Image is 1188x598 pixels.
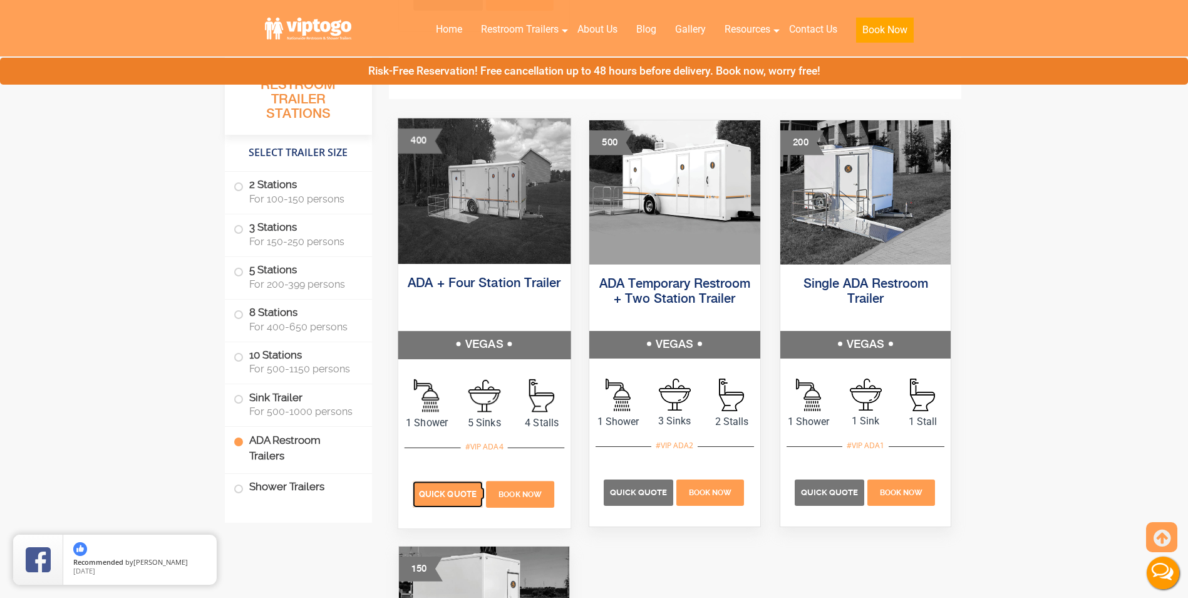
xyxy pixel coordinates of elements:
span: For 400-650 persons [249,321,357,333]
h5: VEGAS [398,331,570,359]
img: an icon of Shower [414,379,439,412]
span: For 100-150 persons [249,193,357,205]
label: Sink Trailer [234,384,363,423]
a: Book Now [865,486,936,498]
a: Gallery [666,16,715,43]
a: Contact Us [780,16,847,43]
span: Book Now [689,488,731,497]
h5: VEGAS [780,331,951,359]
span: [PERSON_NAME] [133,557,188,567]
label: 5 Stations [234,257,363,296]
a: Single ADA Restroom Trailer [803,278,928,306]
a: ADA + Four Station Trailer [408,277,560,290]
img: Review Rating [26,547,51,572]
img: an icon of stall [910,379,935,411]
label: 3 Stations [234,214,363,253]
span: Quick Quote [610,488,667,497]
label: 2 Stations [234,172,363,211]
span: Quick Quote [801,488,858,497]
span: [DATE] [73,566,95,575]
img: an icon of stall [719,379,744,411]
span: 2 Stalls [703,414,760,429]
div: 200 [780,130,824,155]
img: an icon of Shower [796,379,821,411]
a: Quick Quote [412,487,484,499]
a: About Us [568,16,627,43]
div: 500 [589,130,633,155]
span: 1 Sink [837,414,894,429]
span: Book Now [498,490,542,498]
h3: All Portable Restroom Trailer Stations [225,60,372,135]
label: 8 Stations [234,300,363,338]
img: Three restrooms out of which one ADA, one female and one male [589,120,760,265]
a: Book Now [847,16,923,50]
div: 400 [398,129,442,154]
span: For 200-399 persons [249,278,357,290]
span: 4 Stalls [513,415,571,430]
img: an icon of Shower [606,379,631,411]
a: Book Now [484,487,555,499]
label: ADA Restroom Trailers [234,427,363,469]
a: Book Now [675,486,746,498]
div: 150 [399,557,443,582]
div: #VIP ADA4 [460,438,507,454]
span: 3 Sinks [646,414,703,429]
a: Home [426,16,472,43]
h4: Select Trailer Size [225,141,372,165]
a: Restroom Trailers [472,16,568,43]
span: For 500-1000 persons [249,406,357,417]
label: Shower Trailers [234,474,363,501]
span: 1 Stall [894,414,951,429]
span: Book Now [880,488,922,497]
img: Single ADA [780,120,951,265]
img: thumbs up icon [73,542,87,556]
span: For 500-1150 persons [249,363,357,375]
span: Recommended [73,557,123,567]
span: by [73,559,207,567]
span: 5 Sinks [455,415,513,430]
span: 1 Shower [398,415,455,430]
label: 10 Stations [234,342,363,381]
img: an icon of sink [468,379,500,412]
a: ADA Temporary Restroom + Two Station Trailer [599,278,750,306]
button: Book Now [856,18,914,43]
img: an icon of sink [850,379,882,411]
a: Resources [715,16,780,43]
img: an icon of sink [659,379,691,411]
a: Quick Quote [604,486,675,498]
h3: ADA Trailers [537,63,812,88]
a: Quick Quote [795,486,866,498]
span: 1 Shower [780,414,837,429]
div: #VIP ADA2 [651,438,698,454]
div: #VIP ADA1 [842,438,889,454]
img: An outside photo of ADA + 4 Station Trailer [398,118,570,263]
span: For 150-250 persons [249,236,357,248]
button: Live Chat [1138,548,1188,598]
a: Blog [627,16,666,43]
h5: VEGAS [589,331,760,359]
span: 1 Shower [589,414,646,429]
span: Quick Quote [419,489,477,498]
img: an icon of stall [529,379,554,412]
